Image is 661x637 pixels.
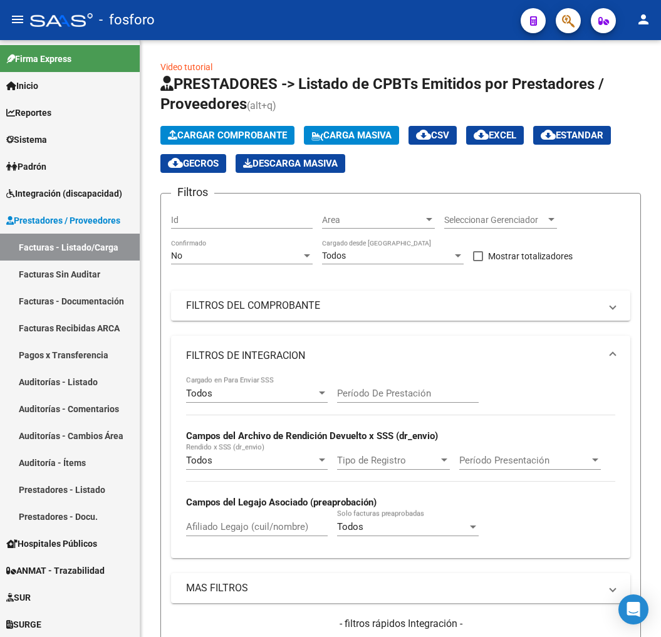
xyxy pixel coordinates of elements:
[186,349,600,363] mat-panel-title: FILTROS DE INTEGRACION
[6,160,46,173] span: Padrón
[6,106,51,120] span: Reportes
[636,12,651,27] mat-icon: person
[186,581,600,595] mat-panel-title: MAS FILTROS
[6,187,122,200] span: Integración (discapacidad)
[618,594,648,624] div: Open Intercom Messenger
[186,430,438,442] strong: Campos del Archivo de Rendición Devuelto x SSS (dr_envio)
[168,130,287,141] span: Cargar Comprobante
[160,154,226,173] button: Gecros
[171,251,182,261] span: No
[171,336,630,376] mat-expansion-panel-header: FILTROS DE INTEGRACION
[311,130,392,141] span: Carga Masiva
[541,127,556,142] mat-icon: cloud_download
[322,251,346,261] span: Todos
[171,376,630,558] div: FILTROS DE INTEGRACION
[444,215,546,225] span: Seleccionar Gerenciador
[322,215,424,225] span: Area
[6,52,71,66] span: Firma Express
[186,497,377,508] strong: Campos del Legajo Asociado (preaprobación)
[304,126,399,145] button: Carga Masiva
[488,249,573,264] span: Mostrar totalizadores
[466,126,524,145] button: EXCEL
[160,75,604,113] span: PRESTADORES -> Listado de CPBTs Emitidos por Prestadores / Proveedores
[168,158,219,169] span: Gecros
[416,127,431,142] mat-icon: cloud_download
[186,299,600,313] mat-panel-title: FILTROS DEL COMPROBANTE
[474,127,489,142] mat-icon: cloud_download
[171,573,630,603] mat-expansion-panel-header: MAS FILTROS
[236,154,345,173] app-download-masive: Descarga masiva de comprobantes (adjuntos)
[160,62,212,72] a: Video tutorial
[6,564,105,577] span: ANMAT - Trazabilidad
[541,130,603,141] span: Estandar
[186,388,212,399] span: Todos
[474,130,516,141] span: EXCEL
[6,214,120,227] span: Prestadores / Proveedores
[337,455,439,466] span: Tipo de Registro
[247,100,276,111] span: (alt+q)
[416,130,449,141] span: CSV
[168,155,183,170] mat-icon: cloud_download
[6,591,31,604] span: SUR
[6,537,97,551] span: Hospitales Públicos
[459,455,590,466] span: Período Presentación
[186,455,212,466] span: Todos
[337,521,363,532] span: Todos
[533,126,611,145] button: Estandar
[236,154,345,173] button: Descarga Masiva
[6,79,38,93] span: Inicio
[243,158,338,169] span: Descarga Masiva
[171,291,630,321] mat-expansion-panel-header: FILTROS DEL COMPROBANTE
[409,126,457,145] button: CSV
[160,126,294,145] button: Cargar Comprobante
[6,133,47,147] span: Sistema
[6,618,41,631] span: SURGE
[171,184,214,201] h3: Filtros
[99,6,155,34] span: - fosforo
[10,12,25,27] mat-icon: menu
[171,617,630,631] h4: - filtros rápidos Integración -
